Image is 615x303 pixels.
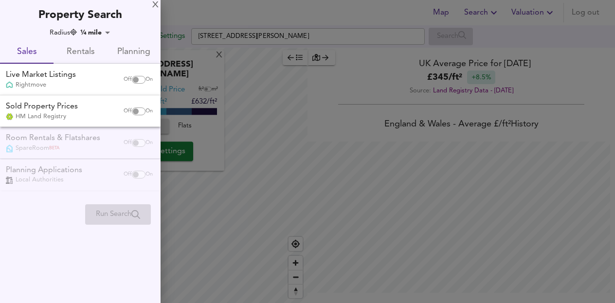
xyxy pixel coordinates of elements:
[124,76,132,84] span: Off
[145,76,153,84] span: On
[59,45,101,60] span: Rentals
[6,81,76,89] div: Rightmove
[145,107,153,115] span: On
[113,45,155,60] span: Planning
[6,113,13,120] img: Land Registry
[6,70,76,81] div: Live Market Listings
[85,204,151,225] div: Please enable at least one data source to run a search
[6,112,78,121] div: HM Land Registry
[77,28,113,37] div: ¼ mile
[6,45,48,60] span: Sales
[6,101,78,112] div: Sold Property Prices
[152,2,159,9] div: X
[50,28,77,37] div: Radius
[124,107,132,115] span: Off
[6,81,13,89] img: Rightmove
